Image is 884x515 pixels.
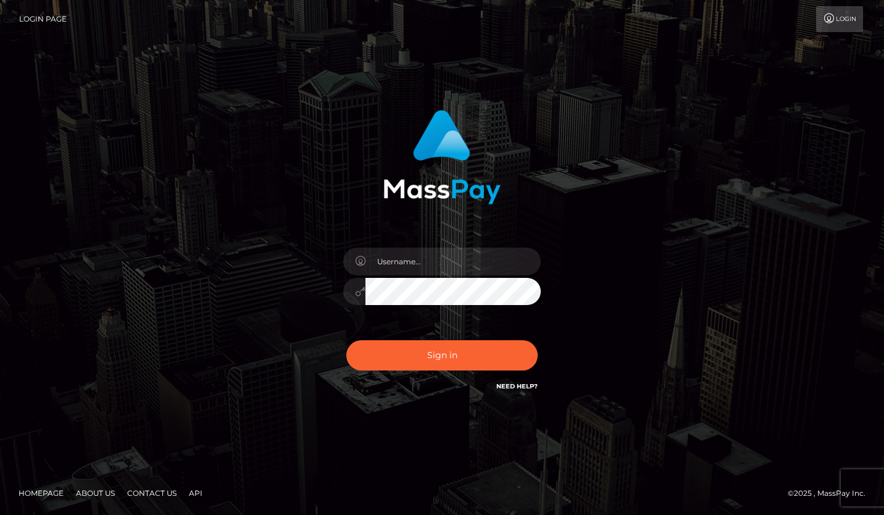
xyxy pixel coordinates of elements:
[383,110,501,204] img: MassPay Login
[184,484,207,503] a: API
[816,6,863,32] a: Login
[122,484,181,503] a: Contact Us
[346,340,538,371] button: Sign in
[14,484,69,503] a: Homepage
[19,6,67,32] a: Login Page
[365,248,541,275] input: Username...
[71,484,120,503] a: About Us
[496,382,538,390] a: Need Help?
[788,487,875,500] div: © 2025 , MassPay Inc.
